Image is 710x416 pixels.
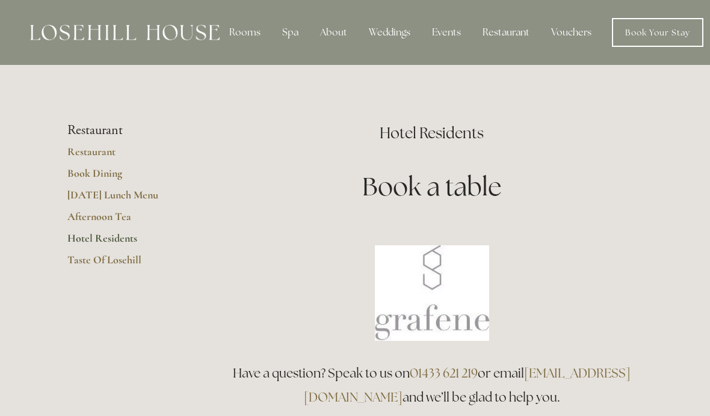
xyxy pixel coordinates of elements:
[310,20,357,44] div: About
[542,20,601,44] a: Vouchers
[67,188,182,210] a: [DATE] Lunch Menu
[67,210,182,231] a: Afternoon Tea
[410,365,478,381] a: 01433 621 219
[304,365,631,405] a: [EMAIL_ADDRESS][DOMAIN_NAME]
[273,20,308,44] div: Spa
[612,18,703,47] a: Book Your Stay
[221,123,643,144] h2: Hotel Residents
[359,20,420,44] div: Weddings
[221,361,643,409] h3: Have a question? Speak to us on or email and we’ll be glad to help you.
[67,167,182,188] a: Book Dining
[67,123,182,138] li: Restaurant
[220,20,270,44] div: Rooms
[422,20,471,44] div: Events
[67,145,182,167] a: Restaurant
[221,169,643,204] h1: Book a table
[375,245,489,341] img: Book a table at Grafene Restaurant @ Losehill
[30,25,220,40] img: Losehill House
[67,231,182,253] a: Hotel Residents
[473,20,539,44] div: Restaurant
[67,253,182,275] a: Taste Of Losehill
